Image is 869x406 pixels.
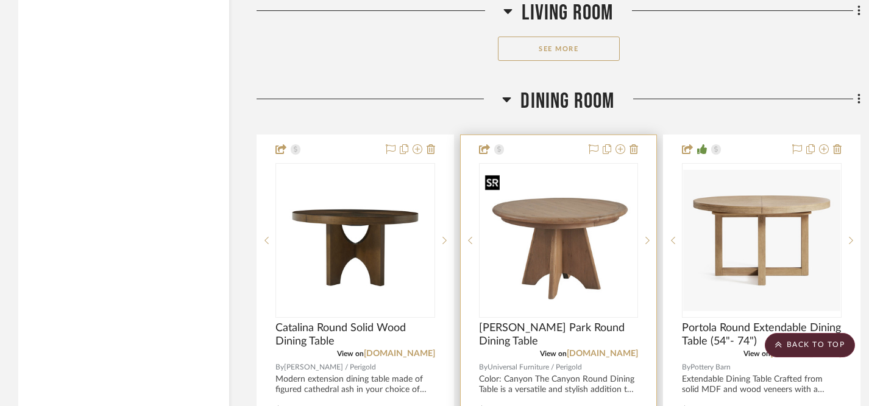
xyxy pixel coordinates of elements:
[567,349,638,358] a: [DOMAIN_NAME]
[765,333,855,357] scroll-to-top-button: BACK TO TOP
[275,321,435,348] span: Catalina Round Solid Wood Dining Table
[498,37,620,61] button: See More
[284,362,376,373] span: [PERSON_NAME] / Perigold
[279,164,431,317] img: Catalina Round Solid Wood Dining Table
[743,350,770,357] span: View on
[540,350,567,357] span: View on
[337,350,364,357] span: View on
[682,362,690,373] span: By
[682,321,842,348] span: Portola Round Extendable Dining Table (54"- 74")
[364,349,435,358] a: [DOMAIN_NAME]
[488,362,582,373] span: Universal Furniture / Perigold
[683,170,840,311] img: Portola Round Extendable Dining Table (54"- 74")
[690,362,731,373] span: Pottery Barn
[520,88,614,114] span: Dining Room
[275,362,284,373] span: By
[479,362,488,373] span: By
[479,321,639,348] span: [PERSON_NAME] Park Round Dining Table
[480,164,638,317] div: 0
[480,178,637,303] img: Griffith Park Round Dining Table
